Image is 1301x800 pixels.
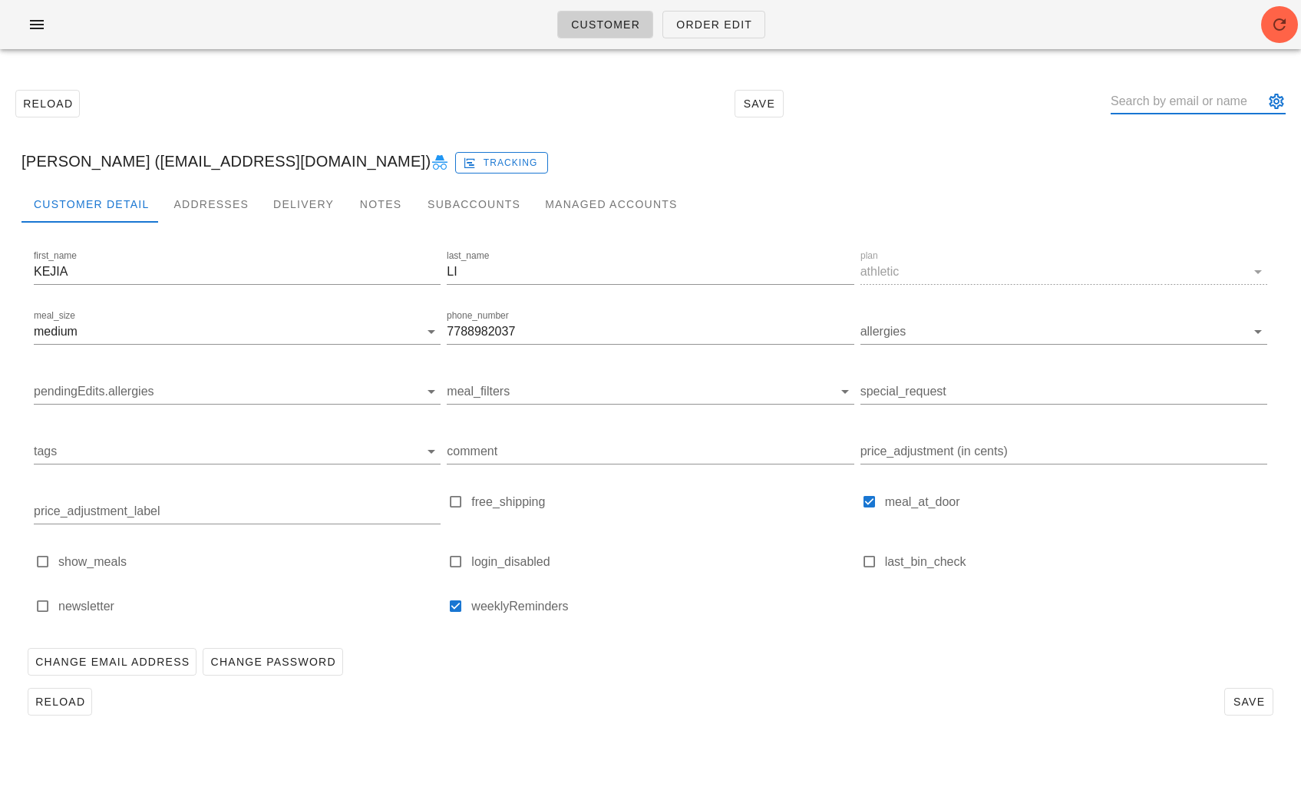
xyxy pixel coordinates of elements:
label: plan [860,250,878,262]
label: phone_number [447,310,509,322]
div: tags [34,439,441,464]
span: Save [1231,696,1266,708]
button: Reload [28,688,92,716]
div: planathletic [860,260,1267,284]
div: meal_filters [447,379,854,404]
button: Save [735,90,784,117]
a: Order Edit [662,11,765,38]
label: meal_at_door [885,494,1267,510]
label: weeklyReminders [471,599,854,614]
label: show_meals [58,554,441,570]
button: Save [1224,688,1273,716]
button: Reload [15,90,80,117]
div: medium [34,325,78,339]
label: last_bin_check [885,554,1267,570]
div: meal_sizemedium [34,319,441,344]
label: newsletter [58,599,441,614]
button: Change Email Address [28,648,196,676]
div: pendingEdits.allergies [34,379,441,404]
div: Addresses [161,186,261,223]
span: Reload [22,98,73,110]
div: Customer Detail [21,186,161,223]
span: Change Password [210,656,335,668]
label: free_shipping [471,494,854,510]
label: meal_size [34,310,75,322]
button: appended action [1267,92,1286,111]
div: allergies [860,319,1267,344]
span: Change Email Address [35,656,190,668]
label: login_disabled [471,554,854,570]
input: Search by email or name [1111,89,1264,114]
span: Order Edit [675,18,752,31]
div: Subaccounts [415,186,533,223]
a: Customer [557,11,653,38]
div: Notes [346,186,415,223]
span: Save [741,98,777,110]
button: Tracking [455,152,548,174]
label: first_name [34,250,77,262]
div: Managed Accounts [533,186,689,223]
button: Change Password [203,648,342,676]
span: Reload [35,696,85,708]
div: Delivery [261,186,346,223]
a: Tracking [455,149,548,174]
label: last_name [447,250,489,262]
span: Tracking [466,156,538,170]
div: [PERSON_NAME] ([EMAIL_ADDRESS][DOMAIN_NAME]) [9,137,1292,186]
span: Customer [570,18,640,31]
